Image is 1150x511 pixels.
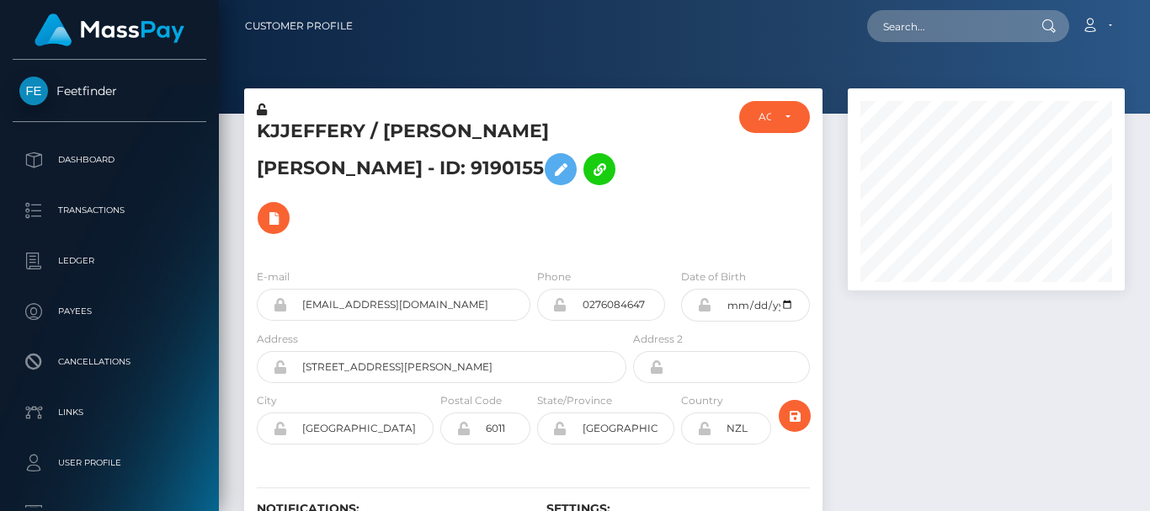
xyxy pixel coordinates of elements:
[257,393,277,408] label: City
[19,299,200,324] p: Payees
[13,442,206,484] a: User Profile
[13,391,206,434] a: Links
[13,139,206,181] a: Dashboard
[19,77,48,105] img: Feetfinder
[681,393,723,408] label: Country
[245,8,353,44] a: Customer Profile
[681,269,746,285] label: Date of Birth
[35,13,184,46] img: MassPay Logo
[257,332,298,347] label: Address
[19,198,200,223] p: Transactions
[13,83,206,98] span: Feetfinder
[19,147,200,173] p: Dashboard
[19,450,200,476] p: User Profile
[257,269,290,285] label: E-mail
[19,349,200,375] p: Cancellations
[19,248,200,274] p: Ledger
[257,119,617,242] h5: KJJEFFERY / [PERSON_NAME] [PERSON_NAME] - ID: 9190155
[739,101,811,133] button: ACTIVE
[13,189,206,232] a: Transactions
[13,240,206,282] a: Ledger
[537,393,612,408] label: State/Province
[633,332,683,347] label: Address 2
[13,290,206,333] a: Payees
[759,110,772,124] div: ACTIVE
[867,10,1025,42] input: Search...
[19,400,200,425] p: Links
[440,393,502,408] label: Postal Code
[537,269,571,285] label: Phone
[13,341,206,383] a: Cancellations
